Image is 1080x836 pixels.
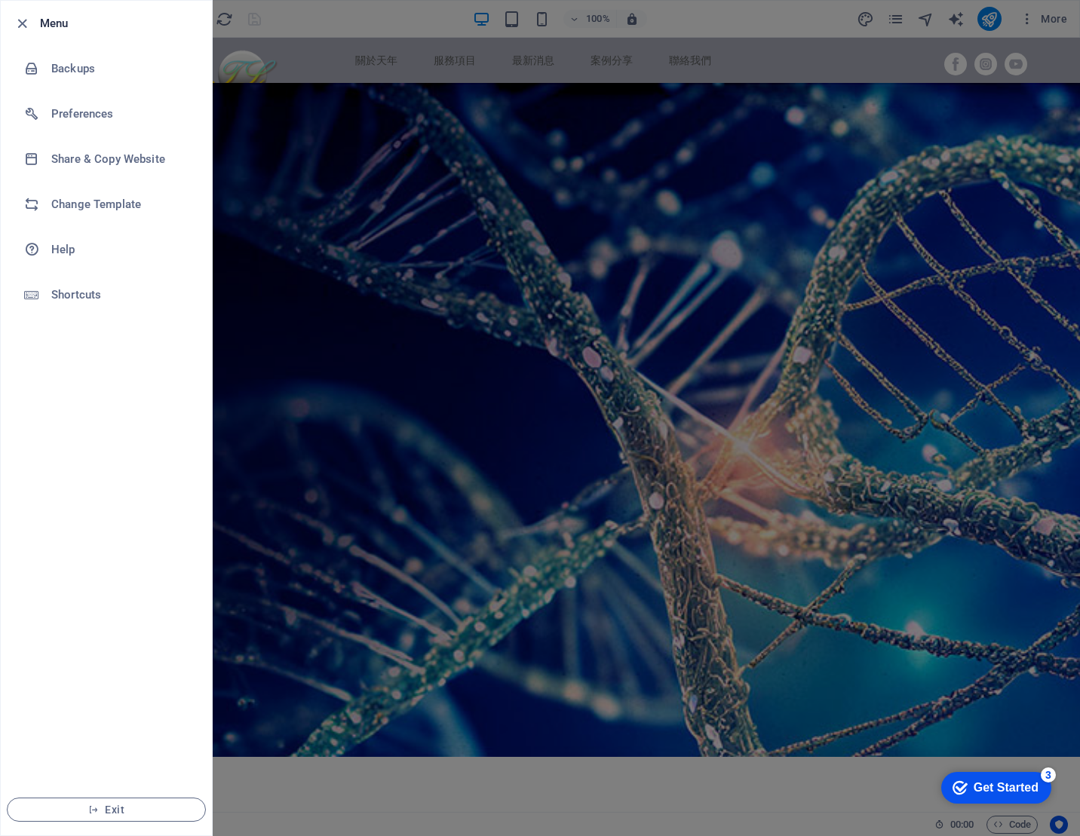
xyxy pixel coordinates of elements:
[7,798,206,822] button: Exit
[112,3,127,18] div: 3
[51,105,191,123] h6: Preferences
[40,14,200,32] h6: Menu
[44,17,109,30] div: Get Started
[51,195,191,213] h6: Change Template
[20,804,193,816] span: Exit
[1,227,212,272] a: Help
[51,240,191,259] h6: Help
[12,8,122,39] div: Get Started 3 items remaining, 40% complete
[51,150,191,168] h6: Share & Copy Website
[51,60,191,78] h6: Backups
[51,286,191,304] h6: Shortcuts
